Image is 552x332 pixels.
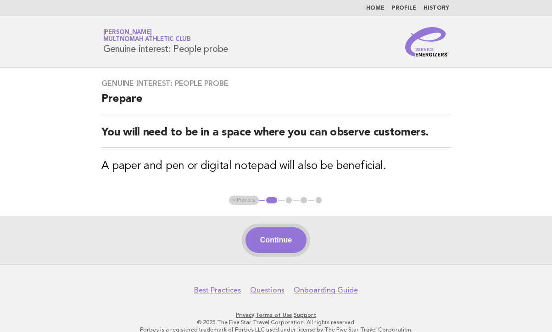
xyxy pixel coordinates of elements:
a: Home [366,6,385,11]
a: Terms of Use [256,312,292,318]
a: Support [294,312,316,318]
a: Best Practices [194,286,241,295]
p: © 2025 The Five Star Travel Corporation. All rights reserved. [13,319,539,326]
h2: Prepare [101,92,450,114]
h3: Genuine interest: People probe [101,79,450,88]
a: [PERSON_NAME]Multnomah Athletic Club [103,29,191,42]
a: Profile [392,6,416,11]
span: Multnomah Athletic Club [103,37,191,43]
button: Continue [245,227,307,253]
h1: Genuine interest: People probe [103,30,229,54]
a: Onboarding Guide [294,286,358,295]
img: Service Energizers [405,27,449,56]
button: 1 [265,196,278,205]
a: History [424,6,449,11]
a: Privacy [236,312,254,318]
a: Questions [250,286,284,295]
h2: You will need to be in a space where you can observe customers. [101,125,450,148]
h3: A paper and pen or digital notepad will also be beneficial. [101,159,450,174]
p: · · [13,311,539,319]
